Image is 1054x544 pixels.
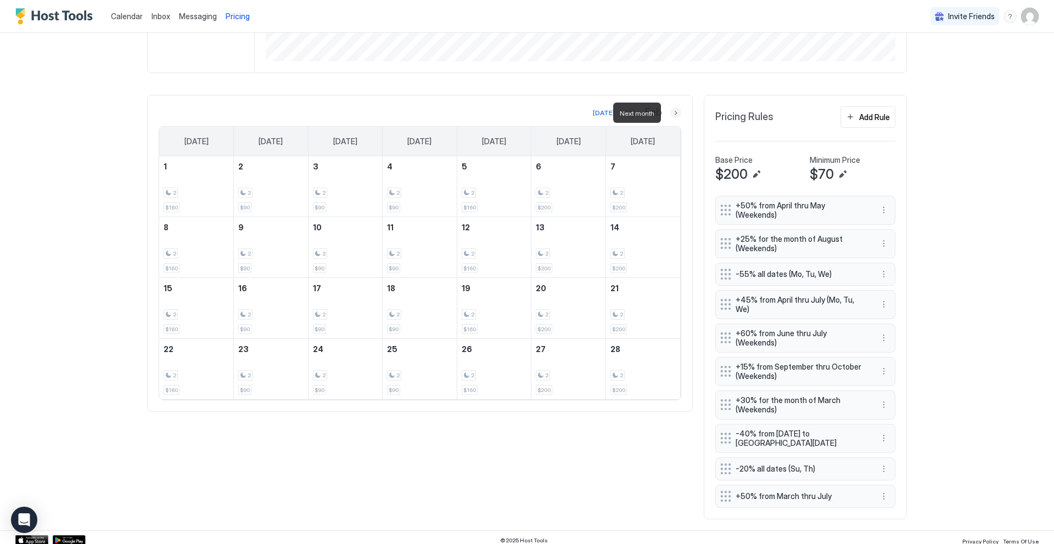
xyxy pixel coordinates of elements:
span: 1 [164,162,167,171]
span: $200 [537,265,551,272]
button: More options [877,298,890,311]
td: February 16, 2026 [234,278,309,339]
span: 2 [173,372,176,379]
span: $90 [389,204,399,211]
span: $160 [463,387,476,394]
a: February 28, 2026 [606,339,680,359]
span: Pricing [226,12,250,21]
span: $90 [315,387,324,394]
span: 5 [462,162,467,171]
a: February 17, 2026 [309,278,383,298]
td: February 25, 2026 [383,339,457,400]
span: $160 [463,204,476,211]
span: 25 [387,344,397,354]
td: February 23, 2026 [234,339,309,400]
span: 2 [322,250,326,257]
span: $90 [315,204,324,211]
span: 18 [387,284,395,293]
span: 2 [322,372,326,379]
a: February 24, 2026 [309,339,383,359]
span: 2 [396,189,400,196]
span: 22 [164,344,173,354]
span: 2 [396,250,400,257]
button: More options [877,398,890,411]
div: menu [1003,10,1017,23]
span: 2 [545,311,548,318]
td: February 18, 2026 [383,278,457,339]
span: -40% from [DATE] to [GEOGRAPHIC_DATA][DATE] [736,429,866,448]
span: 2 [620,250,623,257]
span: 13 [536,223,545,232]
span: 2 [545,250,548,257]
a: February 8, 2026 [159,217,233,237]
button: [DATE] [591,106,616,120]
span: +50% from April thru May (Weekends) [736,201,866,220]
button: More options [877,462,890,475]
span: $160 [165,326,178,333]
td: February 2, 2026 [234,156,309,217]
a: February 7, 2026 [606,156,680,177]
td: February 9, 2026 [234,217,309,278]
span: 14 [610,223,619,232]
span: $90 [315,265,324,272]
span: Minimum Price [810,155,860,165]
span: 23 [238,344,249,354]
span: +30% for the month of March (Weekends) [736,395,866,415]
div: menu [877,462,890,475]
span: $200 [537,326,551,333]
td: February 24, 2026 [308,339,383,400]
span: 19 [462,284,470,293]
span: 2 [173,250,176,257]
a: February 15, 2026 [159,278,233,298]
a: February 9, 2026 [234,217,308,237]
span: 9 [238,223,244,232]
a: February 18, 2026 [383,278,457,298]
span: -55% all dates (Mo, Tu, We) [736,269,866,279]
span: 2 [471,189,474,196]
span: 15 [164,284,172,293]
a: Friday [546,127,592,156]
span: [DATE] [184,137,209,146]
div: User profile [1021,8,1039,25]
td: February 1, 2026 [159,156,234,217]
span: 20 [536,284,546,293]
span: 16 [238,284,247,293]
span: 26 [462,344,472,354]
span: $70 [810,166,834,183]
a: February 12, 2026 [457,217,531,237]
a: February 5, 2026 [457,156,531,177]
a: Tuesday [322,127,368,156]
div: menu [877,237,890,250]
span: 28 [610,344,620,354]
a: February 11, 2026 [383,217,457,237]
span: 7 [610,162,615,171]
span: Calendar [111,12,143,21]
div: menu [877,331,890,344]
span: 2 [173,189,176,196]
button: Next month [670,107,681,118]
a: February 27, 2026 [531,339,606,359]
td: February 12, 2026 [457,217,531,278]
span: Base Price [715,155,753,165]
span: 17 [313,284,321,293]
a: Monday [248,127,294,156]
span: 2 [471,311,474,318]
span: 21 [610,284,619,293]
a: February 16, 2026 [234,278,308,298]
td: February 17, 2026 [308,278,383,339]
span: 2 [173,311,176,318]
td: February 15, 2026 [159,278,234,339]
span: 2 [620,189,623,196]
span: 2 [620,311,623,318]
span: 2 [248,372,251,379]
button: Add Rule [840,106,895,128]
span: Invite Friends [948,12,995,21]
span: +50% from March thru July [736,491,866,501]
span: Inbox [152,12,170,21]
a: Host Tools Logo [15,8,98,25]
td: February 5, 2026 [457,156,531,217]
span: [DATE] [557,137,581,146]
span: Pricing Rules [715,111,773,123]
span: 2 [248,311,251,318]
